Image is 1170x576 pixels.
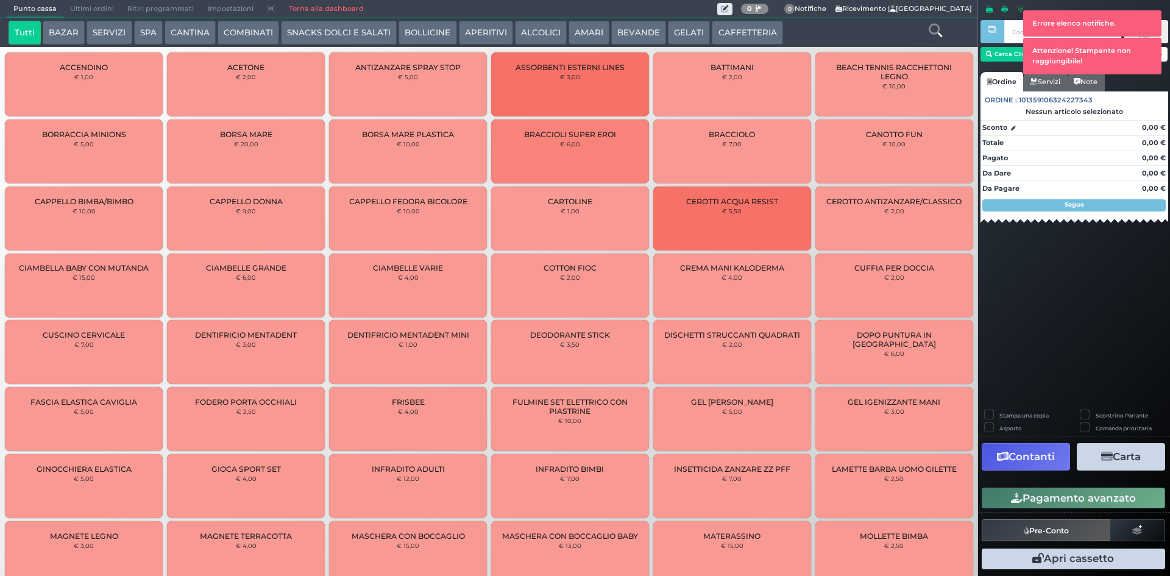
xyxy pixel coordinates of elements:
span: Punto cassa [7,1,63,18]
button: GELATI [668,21,710,45]
button: Tutti [9,21,41,45]
a: Note [1067,72,1104,91]
strong: 0,00 € [1142,138,1166,147]
span: CAPPELLO FEDORA BICOLORE [349,197,467,206]
span: INFRADITO ADULTI [372,464,445,474]
strong: Sconto [982,123,1007,133]
small: € 6,00 [884,350,904,357]
span: DENTIFRICIO MENTADENT [195,330,297,340]
strong: 0,00 € [1142,123,1166,132]
span: FRISBEE [392,397,425,407]
button: BAZAR [43,21,85,45]
strong: Da Dare [982,169,1011,177]
span: FULMINE SET ELETTRICO CON PIASTRINE [502,397,639,416]
small: € 2,50 [884,475,904,482]
div: Errore elenco notifiche. [1024,11,1161,36]
span: ACETONE [227,63,264,72]
small: € 10,00 [397,140,420,148]
small: € 5,50 [722,207,742,215]
span: FASCIA ELASTICA CAVIGLIA [30,397,137,407]
span: Ultimi ordini [63,1,121,18]
button: ALCOLICI [515,21,567,45]
small: € 2,50 [236,408,256,415]
small: € 15,00 [73,274,95,281]
span: CIAMBELLE VARIE [373,263,443,272]
label: Comanda prioritaria [1096,424,1152,432]
span: CEROTTI ACQUA RESIST [686,197,778,206]
small: € 6,00 [560,140,580,148]
strong: 0,00 € [1142,169,1166,177]
small: € 7,00 [722,475,742,482]
strong: 0,00 € [1142,154,1166,162]
small: € 10,00 [73,207,96,215]
small: € 10,00 [882,82,906,90]
span: LAMETTE BARBA UOMO GILETTE [832,464,957,474]
span: CANOTTO FUN [866,130,923,139]
small: € 5,00 [74,475,94,482]
span: MASCHERA CON BOCCAGLIO BABY [502,532,638,541]
div: Attenzione! Stampante non raggiungibile! [1024,38,1161,74]
span: 101359106324227343 [1019,95,1093,105]
button: APERITIVI [459,21,513,45]
span: CAPPELLO BIMBA/BIMBO [35,197,133,206]
label: Stampa una copia [999,411,1049,419]
span: 0 [784,4,795,15]
small: € 15,00 [721,542,743,549]
span: DEODORANTE STICK [530,330,610,340]
small: € 10,00 [558,417,581,424]
small: € 5,00 [74,408,94,415]
span: FODERO PORTA OCCHIALI [195,397,297,407]
span: BORRACCIA MINIONS [42,130,126,139]
small: € 20,00 [234,140,258,148]
span: BEACH TENNIS RACCHETTONI LEGNO [825,63,962,81]
span: ANTIZANZARE SPRAY STOP [355,63,461,72]
small: € 4,00 [398,408,419,415]
span: COTTON FIOC [544,263,597,272]
span: Ritiri programmati [121,1,200,18]
span: MATERASSINO [703,532,760,541]
button: Contanti [982,443,1070,471]
small: € 10,00 [882,140,906,148]
span: INFRADITO BIMBI [536,464,604,474]
span: MAGNETE LEGNO [50,532,118,541]
small: € 9,00 [236,207,256,215]
button: CANTINA [165,21,216,45]
span: DOPO PUNTURA IN [GEOGRAPHIC_DATA] [825,330,962,349]
small: € 1,00 [399,341,417,348]
span: GINOCCHIERA ELASTICA [37,464,132,474]
span: BRACCIOLI SUPER EROI [524,130,616,139]
small: € 2,50 [884,542,904,549]
small: € 3,00 [884,408,904,415]
small: € 10,00 [397,207,420,215]
span: BATTIMANI [711,63,754,72]
small: € 2,00 [884,207,904,215]
small: € 2,00 [560,274,580,281]
small: € 7,00 [74,341,94,348]
a: Torna alla dashboard [282,1,370,18]
a: Servizi [1023,72,1067,91]
button: COMBINATI [218,21,279,45]
span: CAPPELLO DONNA [210,197,283,206]
span: MAGNETE TERRACOTTA [200,532,292,541]
small: € 2,00 [722,73,742,80]
span: CARTOLINE [548,197,592,206]
small: € 5,00 [74,140,94,148]
span: BORSA MARE [220,130,272,139]
button: Carta [1077,443,1165,471]
small: € 3,00 [236,341,256,348]
button: Pagamento avanzato [982,488,1165,508]
span: GEL IGENIZZANTE MANI [848,397,940,407]
strong: Segue [1065,201,1084,208]
span: DISCHETTI STRUCCANTI QUADRATI [664,330,800,340]
button: BOLLICINE [399,21,456,45]
span: CIAMBELLE GRANDE [206,263,286,272]
small: € 7,00 [722,140,742,148]
span: ASSORBENTI ESTERNI LINES [516,63,625,72]
small: € 4,00 [398,274,419,281]
small: € 3,50 [560,341,580,348]
button: SNACKS DOLCI E SALATI [281,21,397,45]
span: CUFFIA PER DOCCIA [854,263,934,272]
button: SERVIZI [87,21,132,45]
strong: Totale [982,138,1004,147]
label: Scontrino Parlante [1096,411,1148,419]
